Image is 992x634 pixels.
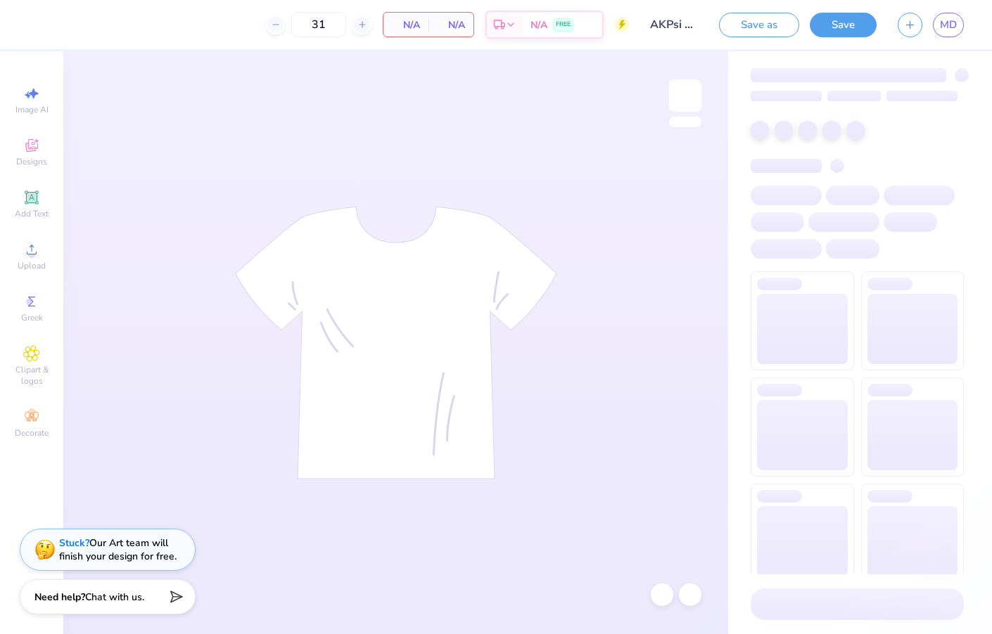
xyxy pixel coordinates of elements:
a: MD [933,13,964,37]
img: tee-skeleton.svg [235,206,557,479]
span: Decorate [15,427,49,439]
span: Upload [18,260,46,271]
span: MD [940,17,957,33]
button: Save [810,13,877,37]
span: FREE [556,20,571,30]
strong: Stuck? [59,536,89,550]
span: Image AI [15,104,49,115]
span: N/A [392,18,420,32]
div: Our Art team will finish your design for free. [59,536,177,563]
span: N/A [530,18,547,32]
span: Chat with us. [85,590,144,604]
button: Save as [719,13,799,37]
span: Add Text [15,208,49,219]
input: – – [291,12,346,37]
span: Greek [21,312,43,323]
span: Clipart & logos [7,364,56,387]
input: Untitled Design [640,11,708,39]
span: N/A [437,18,465,32]
span: Designs [16,156,47,167]
strong: Need help? [34,590,85,604]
